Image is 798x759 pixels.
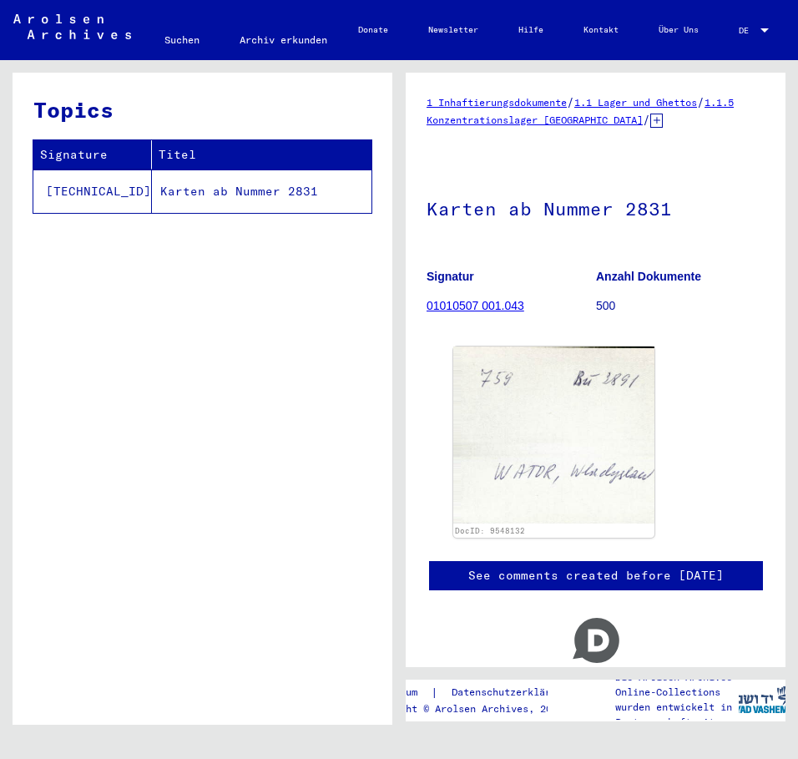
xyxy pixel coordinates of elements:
td: Karten ab Nummer 2831 [152,170,371,213]
a: 1.1 Lager und Ghettos [574,96,697,109]
a: Donate [338,10,408,50]
img: 001.jpg [453,347,654,524]
img: yv_logo.png [731,679,794,721]
a: Über Uns [639,10,719,50]
div: | [365,684,588,701]
h3: Topics [33,94,371,126]
p: wurden entwickelt in Partnerschaft mit [615,700,738,730]
a: Newsletter [408,10,498,50]
p: Die Arolsen Archives Online-Collections [615,670,738,700]
span: / [567,94,574,109]
a: 01010507 001.043 [427,299,524,312]
th: Signature [33,140,152,170]
span: DE [739,26,757,35]
td: [TECHNICAL_ID] [33,170,152,213]
a: Datenschutzerklärung [438,684,588,701]
th: Titel [152,140,371,170]
a: 1 Inhaftierungsdokumente [427,96,567,109]
span: / [697,94,705,109]
a: See comments created before [DATE] [468,567,724,584]
p: Copyright © Arolsen Archives, 2021 [365,701,588,716]
span: / [643,112,650,127]
b: Signatur [427,270,474,283]
img: Arolsen_neg.svg [13,14,131,39]
b: Anzahl Dokumente [596,270,701,283]
a: Suchen [144,20,220,60]
a: Kontakt [563,10,639,50]
a: Hilfe [498,10,563,50]
h1: Karten ab Nummer 2831 [427,170,765,244]
a: DocID: 9548132 [455,526,525,535]
p: 500 [596,297,765,315]
a: Archiv erkunden [220,20,347,60]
